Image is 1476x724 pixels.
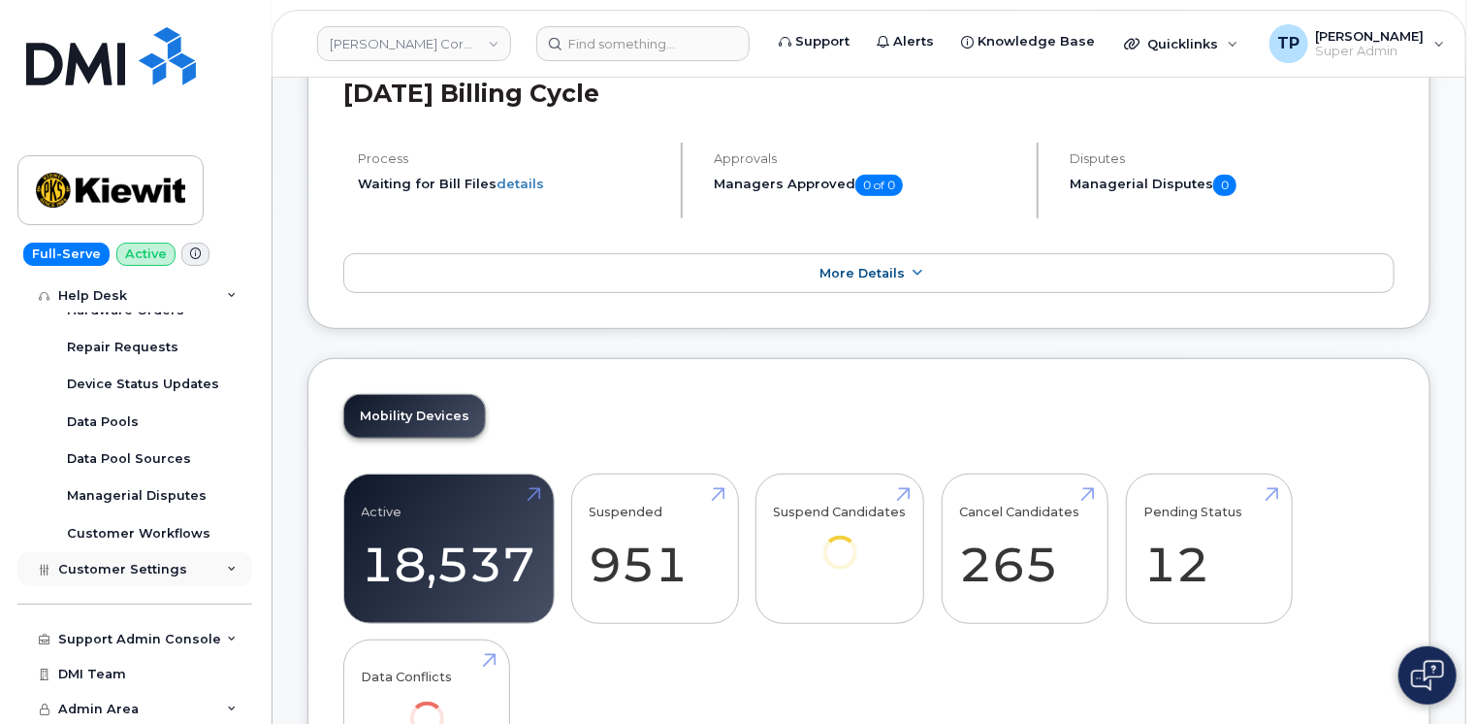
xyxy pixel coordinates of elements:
a: details [497,176,544,191]
span: Alerts [893,32,934,51]
a: Suspend Candidates [774,485,907,597]
h5: Managers Approved [714,175,1020,196]
span: More Details [819,266,905,280]
span: Support [795,32,850,51]
a: Active 18,537 [362,485,536,613]
li: Waiting for Bill Files [358,175,664,193]
h5: Managerial Disputes [1070,175,1395,196]
span: 0 [1213,175,1236,196]
span: Quicklinks [1147,36,1218,51]
h4: Disputes [1070,151,1395,166]
a: Kiewit Corporation [317,26,511,61]
input: Find something... [536,26,750,61]
span: [PERSON_NAME] [1316,28,1425,44]
a: Pending Status 12 [1143,485,1274,613]
h2: [DATE] Billing Cycle [343,79,1395,108]
div: Tyler Pollock [1256,24,1459,63]
h4: Approvals [714,151,1020,166]
a: Knowledge Base [947,22,1108,61]
img: Open chat [1411,660,1444,691]
span: TP [1277,32,1300,55]
a: Cancel Candidates 265 [959,485,1090,613]
a: Alerts [863,22,947,61]
div: Quicklinks [1110,24,1252,63]
a: Support [765,22,863,61]
span: 0 of 0 [855,175,903,196]
a: Mobility Devices [344,395,485,438]
span: Super Admin [1316,44,1425,59]
h4: Process [358,151,664,166]
span: Knowledge Base [978,32,1095,51]
a: Suspended 951 [590,485,721,613]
